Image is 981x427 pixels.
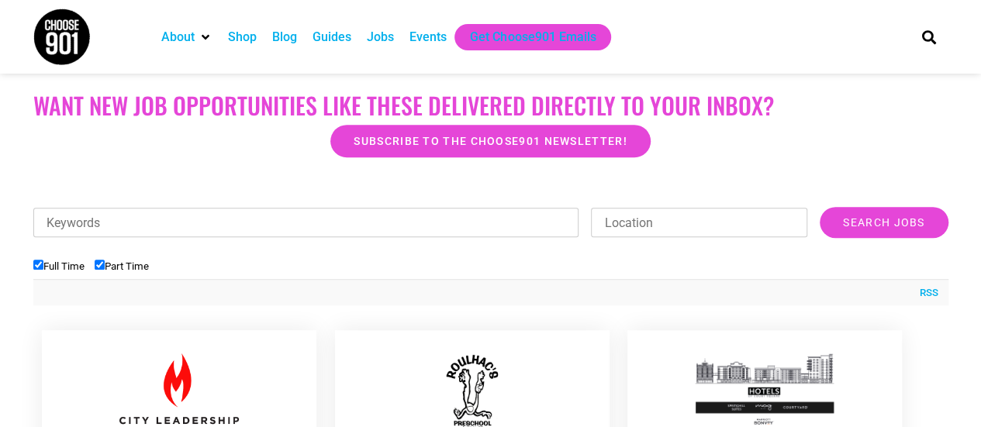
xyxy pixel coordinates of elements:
a: Guides [313,28,351,46]
input: Part Time [95,260,105,270]
a: Jobs [367,28,394,46]
label: Full Time [33,260,85,272]
a: Events [409,28,447,46]
input: Keywords [33,208,579,237]
a: Blog [272,28,297,46]
nav: Main nav [154,24,895,50]
a: About [161,28,195,46]
input: Search Jobs [820,207,948,238]
a: Subscribe to the Choose901 newsletter! [330,125,650,157]
div: Search [916,24,941,50]
h2: Want New Job Opportunities like these Delivered Directly to your Inbox? [33,91,948,119]
input: Location [591,208,807,237]
div: About [154,24,220,50]
label: Part Time [95,260,149,272]
a: RSS [911,285,938,301]
input: Full Time [33,260,43,270]
span: Subscribe to the Choose901 newsletter! [354,136,627,146]
a: Shop [228,28,257,46]
a: Get Choose901 Emails [470,28,596,46]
